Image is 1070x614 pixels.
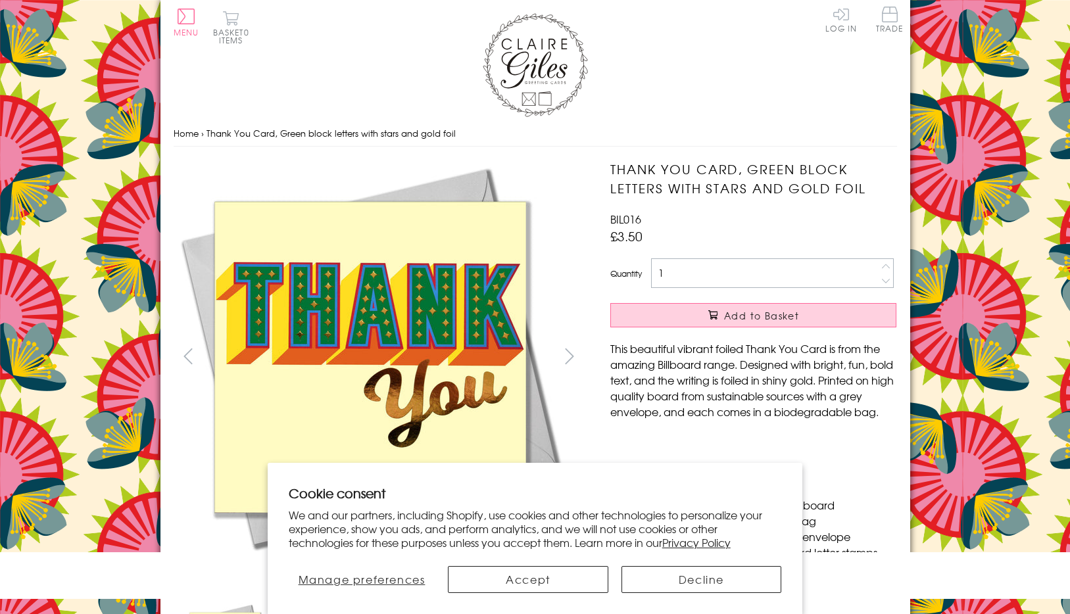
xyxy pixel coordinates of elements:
[289,566,435,593] button: Manage preferences
[174,127,199,139] a: Home
[174,9,199,36] button: Menu
[610,211,641,227] span: BIL016
[174,26,199,38] span: Menu
[174,341,203,371] button: prev
[621,566,782,593] button: Decline
[724,309,799,322] span: Add to Basket
[448,566,608,593] button: Accept
[289,508,782,549] p: We and our partners, including Shopify, use cookies and other technologies to personalize your ex...
[174,160,568,554] img: Thank You Card, Green block letters with stars and gold foil
[201,127,204,139] span: ›
[289,484,782,502] h2: Cookie consent
[174,120,897,147] nav: breadcrumbs
[662,534,731,550] a: Privacy Policy
[299,571,426,587] span: Manage preferences
[876,7,904,35] a: Trade
[219,26,249,46] span: 0 items
[554,341,584,371] button: next
[483,13,588,117] img: Claire Giles Greetings Cards
[610,160,896,198] h1: Thank You Card, Green block letters with stars and gold foil
[610,268,642,279] label: Quantity
[207,127,456,139] span: Thank You Card, Green block letters with stars and gold foil
[825,7,857,32] a: Log In
[610,341,896,419] p: This beautiful vibrant foiled Thank You Card is from the amazing Billboard range. Designed with b...
[610,303,896,327] button: Add to Basket
[876,7,904,32] span: Trade
[610,227,643,245] span: £3.50
[213,11,249,44] button: Basket0 items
